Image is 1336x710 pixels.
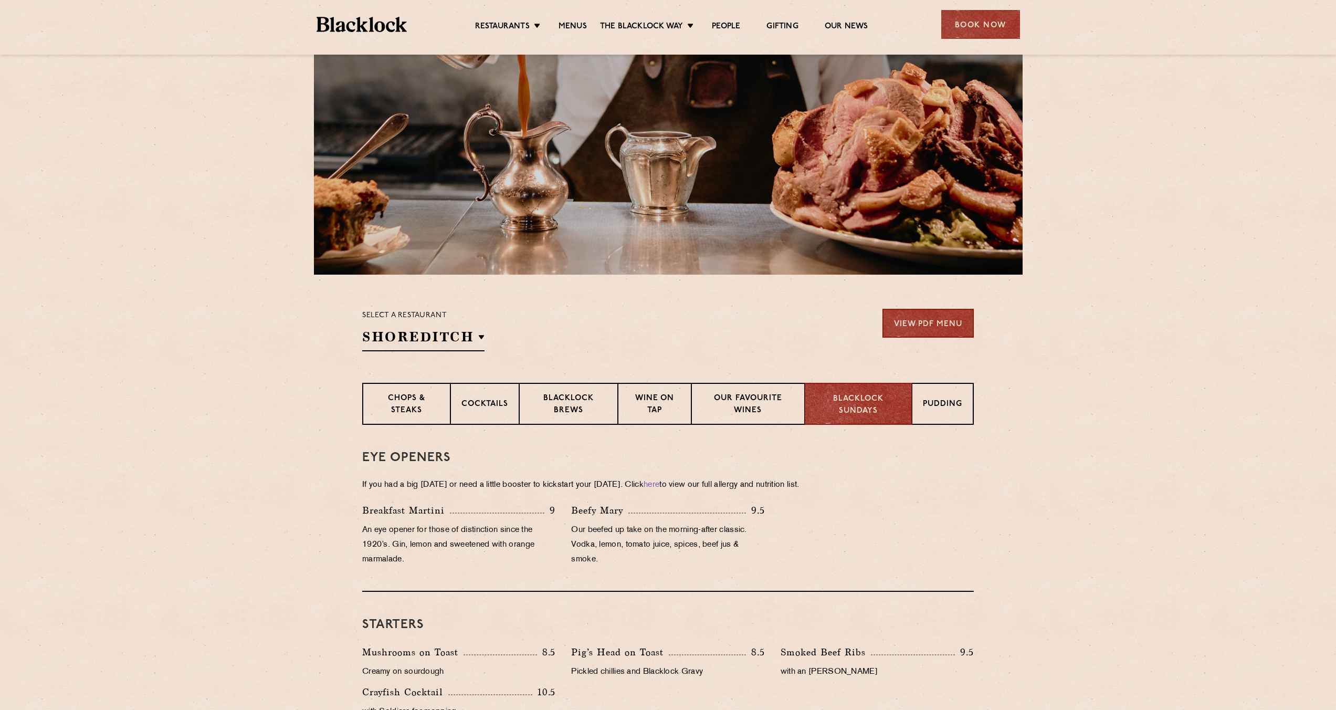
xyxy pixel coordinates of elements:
p: Pudding [923,399,962,412]
p: 8.5 [537,645,556,659]
p: Select a restaurant [362,309,485,322]
p: Pickled chillies and Blacklock Gravy [571,665,764,680]
p: 10.5 [532,685,555,699]
p: Mushrooms on Toast [362,645,464,660]
a: Restaurants [475,22,530,33]
p: 9.5 [955,645,974,659]
p: Beefy Mary [571,503,628,518]
a: View PDF Menu [882,309,974,338]
p: Crayfish Cocktail [362,685,448,699]
p: Pig’s Head on Toast [571,645,669,660]
p: Breakfast Martini [362,503,450,518]
p: If you had a big [DATE] or need a little booster to kickstart your [DATE]. Click to view our full... [362,478,974,493]
h3: Starters [362,618,974,632]
a: People [712,22,740,33]
p: Our favourite wines [702,393,793,417]
p: Chops & Steaks [374,393,439,417]
a: Gifting [766,22,798,33]
p: 9.5 [746,504,765,517]
h3: Eye openers [362,451,974,465]
p: An eye opener for those of distinction since the 1920’s. Gin, lemon and sweetened with orange mar... [362,523,555,567]
p: 9 [544,504,555,517]
a: Our News [825,22,868,33]
p: Our beefed up take on the morning-after classic. Vodka, lemon, tomato juice, spices, beef jus & s... [571,523,764,567]
p: Wine on Tap [629,393,680,417]
a: Menus [559,22,587,33]
a: here [644,481,659,489]
p: Cocktails [461,399,508,412]
p: 8.5 [746,645,765,659]
h2: Shoreditch [362,328,485,351]
div: Book Now [941,10,1020,39]
p: Blacklock Brews [530,393,607,417]
p: Blacklock Sundays [816,393,901,417]
p: Creamy on sourdough [362,665,555,680]
p: with an [PERSON_NAME] [781,665,974,680]
p: Smoked Beef Ribs [781,645,871,660]
a: The Blacklock Way [600,22,683,33]
img: BL_Textured_Logo-footer-cropped.svg [317,17,407,32]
